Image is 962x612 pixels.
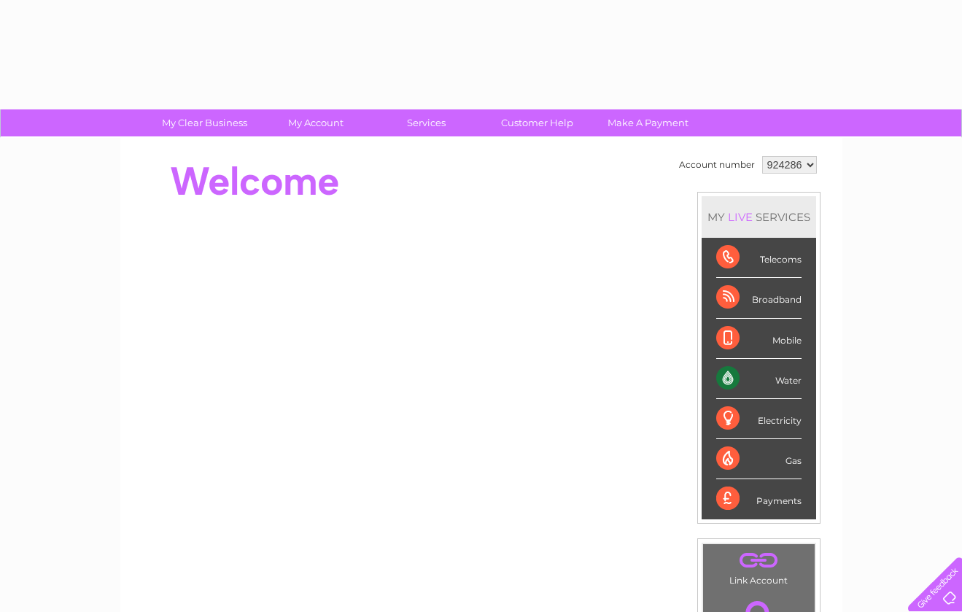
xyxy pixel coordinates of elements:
a: Customer Help [477,109,597,136]
div: MY SERVICES [702,196,816,238]
a: My Account [255,109,376,136]
a: . [707,548,811,573]
div: Payments [716,479,802,519]
div: Broadband [716,278,802,318]
div: Gas [716,439,802,479]
div: LIVE [725,210,756,224]
div: Mobile [716,319,802,359]
a: My Clear Business [144,109,265,136]
div: Telecoms [716,238,802,278]
td: Account number [675,152,759,177]
a: Services [366,109,486,136]
a: Make A Payment [588,109,708,136]
div: Water [716,359,802,399]
div: Electricity [716,399,802,439]
td: Link Account [702,543,815,589]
